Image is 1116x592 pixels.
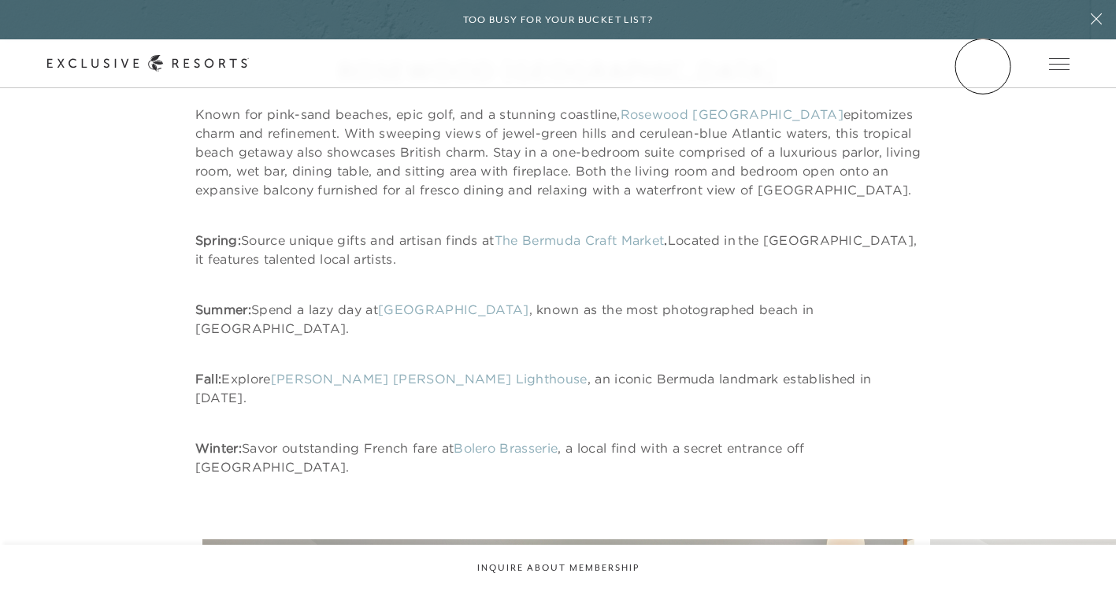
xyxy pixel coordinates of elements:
[195,232,241,248] strong: Spring:
[195,440,242,456] strong: Winter:
[195,438,921,476] p: Savor outstanding French fare at , a local find with a secret entrance off [GEOGRAPHIC_DATA].
[463,13,654,28] h6: Too busy for your bucket list?
[454,440,558,456] a: Bolero Brasserie
[271,371,588,387] a: [PERSON_NAME] [PERSON_NAME] Lighthouse
[664,232,667,248] strong: .
[195,302,251,317] strong: Summer:
[378,302,528,317] a: [GEOGRAPHIC_DATA]
[1049,58,1070,69] button: Open navigation
[195,300,921,338] p: Spend a lazy day at , known as the most photographed beach in [GEOGRAPHIC_DATA].
[195,105,921,199] p: Known for pink-sand beaches, epic golf, and a stunning coastline, epitomizes charm and refinement...
[195,371,222,387] strong: Fall:
[195,369,921,407] p: Explore , an iconic Bermuda landmark established in [DATE].
[621,106,843,122] a: Rosewood [GEOGRAPHIC_DATA]
[195,231,921,268] p: Source unique gifts and artisan finds at Located in the [GEOGRAPHIC_DATA], it features talented l...
[495,232,665,248] a: The Bermuda Craft Market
